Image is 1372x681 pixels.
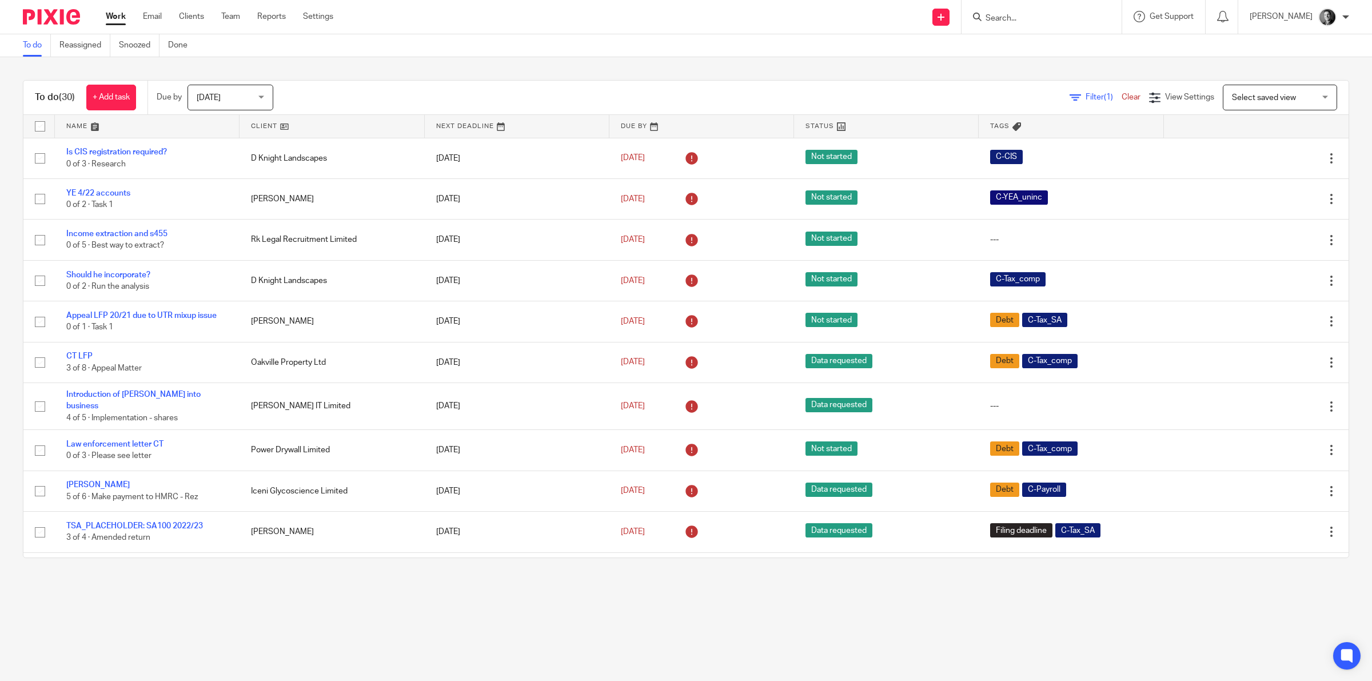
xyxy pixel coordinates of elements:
[240,220,424,260] td: Rk Legal Recruitment Limited
[66,481,130,489] a: [PERSON_NAME]
[240,552,424,593] td: [PERSON_NAME] Electrical Ltd
[240,471,424,511] td: Iceni Glycoscience Limited
[179,11,204,22] a: Clients
[66,352,93,360] a: CT LFP
[240,512,424,552] td: [PERSON_NAME]
[119,34,159,57] a: Snoozed
[59,34,110,57] a: Reassigned
[621,446,645,454] span: [DATE]
[197,94,221,102] span: [DATE]
[66,414,178,422] span: 4 of 5 · Implementation - shares
[1022,441,1078,456] span: C-Tax_comp
[990,400,1152,412] div: ---
[168,34,196,57] a: Done
[240,138,424,178] td: D Knight Landscapes
[1022,483,1066,497] span: C-Payroll
[621,277,645,285] span: [DATE]
[240,178,424,219] td: [PERSON_NAME]
[990,234,1152,245] div: ---
[621,528,645,536] span: [DATE]
[990,123,1010,129] span: Tags
[240,301,424,342] td: [PERSON_NAME]
[990,190,1048,205] span: C-YEA_uninc
[425,471,609,511] td: [DATE]
[240,383,424,430] td: [PERSON_NAME] IT Limited
[66,452,151,460] span: 0 of 3 · Please see letter
[66,440,163,448] a: Law enforcement letter CT
[425,552,609,593] td: [DATE]
[805,398,872,412] span: Data requested
[990,483,1019,497] span: Debt
[621,487,645,495] span: [DATE]
[990,354,1019,368] span: Debt
[805,313,857,327] span: Not started
[805,272,857,286] span: Not started
[143,11,162,22] a: Email
[425,383,609,430] td: [DATE]
[66,493,198,501] span: 5 of 6 · Make payment to HMRC - Rez
[66,522,203,530] a: TSA_PLACEHOLDER: SA100 2022/23
[621,236,645,244] span: [DATE]
[1122,93,1140,101] a: Clear
[1232,94,1296,102] span: Select saved view
[66,364,142,372] span: 3 of 8 · Appeal Matter
[1250,11,1313,22] p: [PERSON_NAME]
[23,9,80,25] img: Pixie
[425,178,609,219] td: [DATE]
[990,272,1046,286] span: C-Tax_comp
[66,312,217,320] a: Appeal LFP 20/21 due to UTR mixup issue
[425,342,609,383] td: [DATE]
[984,14,1087,24] input: Search
[1086,93,1122,101] span: Filter
[66,271,150,279] a: Should he incorporate?
[66,391,201,410] a: Introduction of [PERSON_NAME] into business
[240,260,424,301] td: D Knight Landscapes
[1150,13,1194,21] span: Get Support
[990,441,1019,456] span: Debt
[1104,93,1113,101] span: (1)
[35,91,75,103] h1: To do
[66,230,167,238] a: Income extraction and s455
[59,93,75,102] span: (30)
[240,342,424,383] td: Oakville Property Ltd
[621,402,645,410] span: [DATE]
[805,441,857,456] span: Not started
[106,11,126,22] a: Work
[805,523,872,537] span: Data requested
[425,138,609,178] td: [DATE]
[66,324,113,332] span: 0 of 1 · Task 1
[805,190,857,205] span: Not started
[66,160,126,168] span: 0 of 3 · Research
[23,34,51,57] a: To do
[66,148,167,156] a: Is CIS registration required?
[1055,523,1100,537] span: C-Tax_SA
[157,91,182,103] p: Due by
[805,150,857,164] span: Not started
[805,354,872,368] span: Data requested
[990,523,1052,537] span: Filing deadline
[805,483,872,497] span: Data requested
[425,301,609,342] td: [DATE]
[425,430,609,471] td: [DATE]
[1318,8,1337,26] img: DSC_9061-3.jpg
[66,282,149,290] span: 0 of 2 · Run the analysis
[621,195,645,203] span: [DATE]
[66,189,130,197] a: YE 4/22 accounts
[425,260,609,301] td: [DATE]
[425,220,609,260] td: [DATE]
[1165,93,1214,101] span: View Settings
[240,430,424,471] td: Power Drywall Limited
[621,317,645,325] span: [DATE]
[86,85,136,110] a: + Add task
[621,154,645,162] span: [DATE]
[805,232,857,246] span: Not started
[425,512,609,552] td: [DATE]
[1022,313,1067,327] span: C-Tax_SA
[257,11,286,22] a: Reports
[66,242,164,250] span: 0 of 5 · Best way to extract?
[66,201,113,209] span: 0 of 2 · Task 1
[66,533,150,541] span: 3 of 4 · Amended return
[221,11,240,22] a: Team
[303,11,333,22] a: Settings
[1022,354,1078,368] span: C-Tax_comp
